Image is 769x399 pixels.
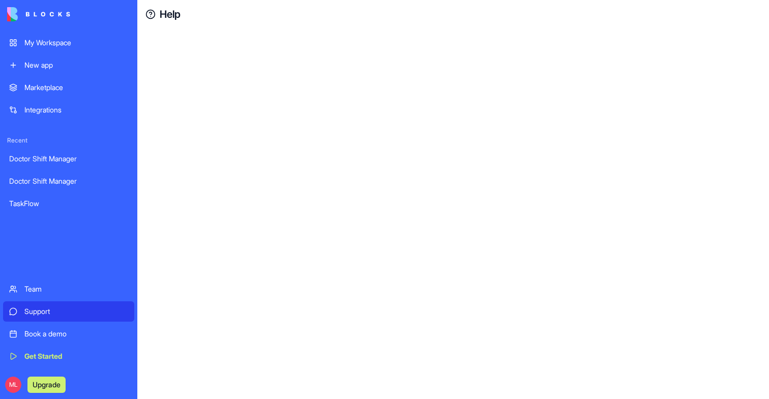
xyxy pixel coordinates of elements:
span: Recent [3,136,134,145]
div: Book a demo [24,329,128,339]
img: logo [7,7,70,21]
div: Support [24,306,128,317]
div: Doctor Shift Manager [9,176,128,186]
a: Upgrade [27,379,66,389]
div: My Workspace [24,38,128,48]
button: Upgrade [27,377,66,393]
a: New app [3,55,134,75]
a: Book a demo [3,324,134,344]
div: Marketplace [24,82,128,93]
div: Team [24,284,128,294]
div: New app [24,60,128,70]
div: Integrations [24,105,128,115]
a: Help [160,7,181,21]
a: TaskFlow [3,193,134,214]
div: TaskFlow [9,198,128,209]
a: Doctor Shift Manager [3,171,134,191]
a: Team [3,279,134,299]
a: Get Started [3,346,134,366]
a: My Workspace [3,33,134,53]
div: Get Started [24,351,128,361]
a: Marketplace [3,77,134,98]
a: Support [3,301,134,322]
a: Integrations [3,100,134,120]
div: Doctor Shift Manager [9,154,128,164]
span: ML [5,377,21,393]
a: Doctor Shift Manager [3,149,134,169]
